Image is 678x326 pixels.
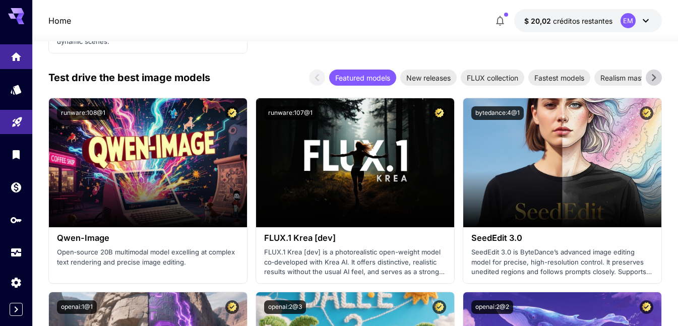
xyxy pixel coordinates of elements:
button: Certified Model – Vetted for best performance and includes a commercial license. [225,106,239,120]
div: FLUX collection [461,70,524,86]
button: Certified Model – Vetted for best performance and includes a commercial license. [640,106,653,120]
div: Uso [10,243,22,255]
span: Realism masters [594,72,660,83]
button: $ 20.017EM [514,9,662,32]
button: Certified Model – Vetted for best performance and includes a commercial license. [433,106,446,120]
div: New releases [400,70,457,86]
font: $ 20,02 [524,17,551,25]
button: openai:1@1 [57,300,97,314]
div: Featured models [329,70,396,86]
div: Início [10,47,22,60]
button: openai:2@2 [471,300,513,314]
font: EM [623,17,633,25]
button: Certified Model – Vetted for best performance and includes a commercial license. [225,300,239,314]
p: FLUX.1 Krea [dev] is a photorealistic open-weight model co‑developed with Krea AI. It offers dist... [264,247,446,277]
button: runware:108@1 [57,106,109,120]
p: Test drive the best image models [48,70,210,85]
div: Fastest models [528,70,590,86]
p: Open‑source 20B multimodal model excelling at complex text rendering and precise image editing. [57,247,239,267]
nav: migalha de pão [48,15,71,27]
font: créditos restantes [553,17,612,25]
button: runware:107@1 [264,106,317,120]
span: FLUX collection [461,72,524,83]
span: New releases [400,72,457,83]
h3: SeedEdit 3.0 [471,233,653,243]
a: Home [48,15,71,27]
span: Featured models [329,72,396,83]
div: Biblioteca [10,148,22,161]
h3: Qwen-Image [57,233,239,243]
img: alt [463,98,661,227]
button: Certified Model – Vetted for best performance and includes a commercial license. [433,300,446,314]
div: Modelos [10,80,22,93]
button: Certified Model – Vetted for best performance and includes a commercial license. [640,300,653,314]
img: alt [49,98,247,227]
p: SeedEdit 3.0 is ByteDance’s advanced image editing model for precise, high-resolution control. It... [471,247,653,277]
h3: FLUX.1 Krea [dev] [264,233,446,243]
div: $ 20.017 [524,16,612,26]
span: Fastest models [528,72,590,83]
button: bytedance:4@1 [471,106,524,120]
img: alt [256,98,454,227]
div: Chaves de API [10,214,22,226]
div: Parque infantil [11,112,23,125]
button: openai:2@3 [264,300,306,314]
button: Expandir barra lateral [10,303,23,316]
div: Carteira [10,181,22,193]
div: Realism masters [594,70,660,86]
div: Configurações [10,276,22,289]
